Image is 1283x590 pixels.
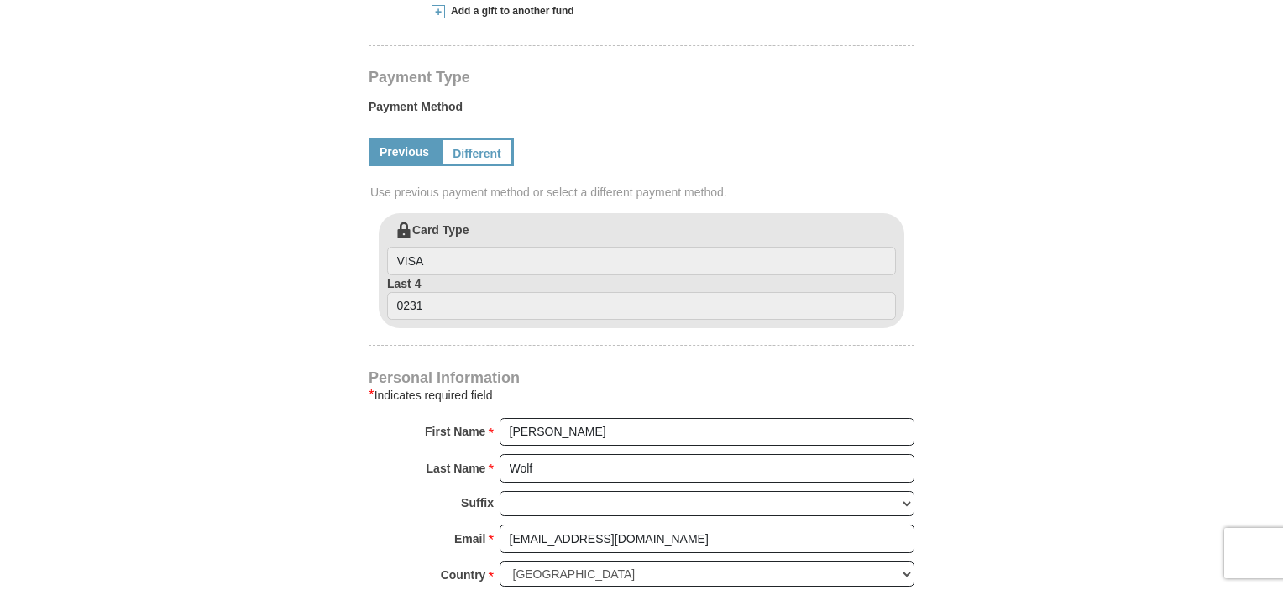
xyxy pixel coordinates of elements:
[369,138,440,166] a: Previous
[461,491,494,514] strong: Suffix
[369,70,914,84] h4: Payment Type
[440,138,514,166] a: Different
[370,184,916,201] span: Use previous payment method or select a different payment method.
[387,222,896,275] label: Card Type
[454,527,485,551] strong: Email
[369,385,914,405] div: Indicates required field
[445,4,574,18] span: Add a gift to another fund
[387,292,896,321] input: Last 4
[427,457,486,480] strong: Last Name
[369,371,914,384] h4: Personal Information
[387,275,896,321] label: Last 4
[387,247,896,275] input: Card Type
[369,98,914,123] label: Payment Method
[441,563,486,587] strong: Country
[425,420,485,443] strong: First Name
